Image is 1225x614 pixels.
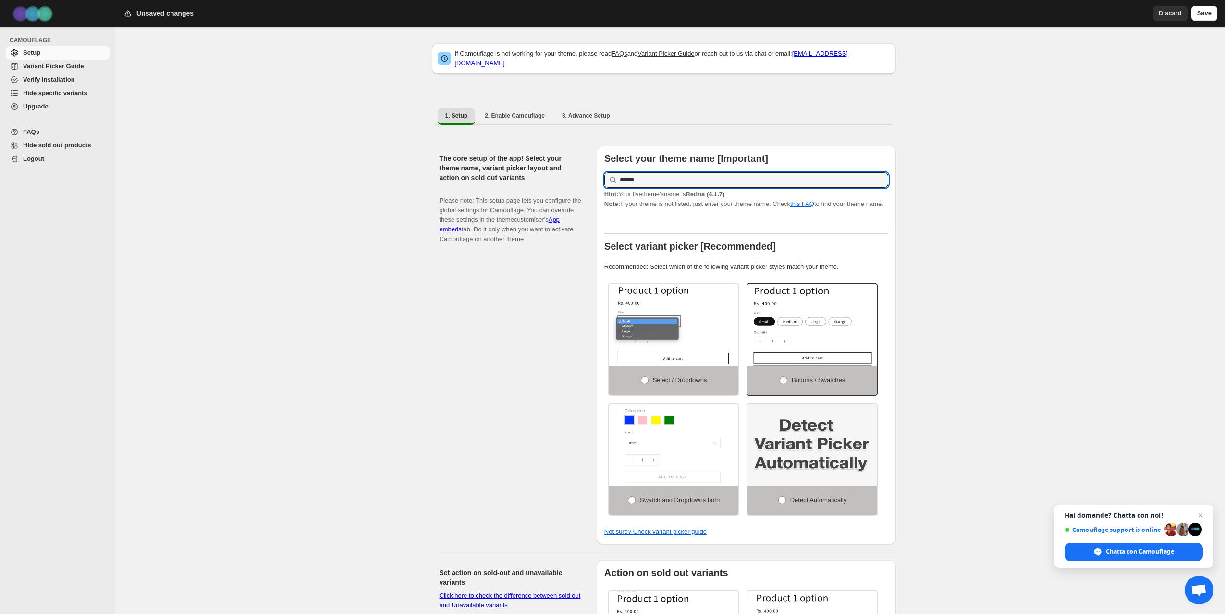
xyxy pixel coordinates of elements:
a: FAQs [612,50,627,57]
a: Hide specific variants [6,86,110,100]
a: Not sure? Check variant picker guide [604,528,707,535]
span: Detect Automatically [790,496,847,504]
img: Select / Dropdowns [609,284,738,366]
h2: Unsaved changes [136,9,194,18]
h2: Set action on sold-out and unavailable variants [440,568,581,587]
img: Detect Automatically [747,404,877,486]
span: Chatta con Camouflage [1065,543,1203,561]
a: Variant Picker Guide [637,50,694,57]
span: Hide sold out products [23,142,91,149]
a: Click here to check the difference between sold out and Unavailable variants [440,592,581,609]
a: Upgrade [6,100,110,113]
span: Hai domande? Chatta con noi! [1065,511,1203,519]
b: Select your theme name [Important] [604,153,768,164]
p: Recommended: Select which of the following variant picker styles match your theme. [604,262,888,272]
span: Select / Dropdowns [653,376,707,384]
span: Camouflage support is online [1065,526,1161,533]
a: this FAQ [790,200,814,207]
span: Hide specific variants [23,89,87,96]
span: Logout [23,155,44,162]
span: Discard [1159,9,1182,18]
a: Aprire la chat [1185,576,1213,604]
span: Chatta con Camouflage [1106,547,1174,556]
span: FAQs [23,128,39,135]
button: Save [1191,6,1217,21]
a: Hide sold out products [6,139,110,152]
p: If Camouflage is not working for your theme, please read and or reach out to us via chat or email: [455,49,890,68]
a: FAQs [6,125,110,139]
span: Your live theme's name is [604,191,725,198]
strong: Hint: [604,191,619,198]
span: 1. Setup [445,112,468,120]
span: 3. Advance Setup [562,112,610,120]
a: Verify Installation [6,73,110,86]
button: Discard [1153,6,1188,21]
span: Swatch and Dropdowns both [640,496,720,504]
span: Buttons / Swatches [792,376,845,384]
span: Save [1197,9,1212,18]
img: Buttons / Swatches [747,284,877,366]
a: Variant Picker Guide [6,60,110,73]
span: Upgrade [23,103,49,110]
span: Variant Picker Guide [23,62,84,70]
b: Select variant picker [Recommended] [604,241,776,252]
strong: Note: [604,200,620,207]
img: Swatch and Dropdowns both [609,404,738,486]
span: CAMOUFLAGE [10,36,110,44]
strong: Retina (4.1.7) [686,191,724,198]
b: Action on sold out variants [604,567,728,578]
span: Verify Installation [23,76,75,83]
p: If your theme is not listed, just enter your theme name. Check to find your theme name. [604,190,888,209]
a: Logout [6,152,110,166]
h2: The core setup of the app! Select your theme name, variant picker layout and action on sold out v... [440,154,581,182]
span: Setup [23,49,40,56]
a: Setup [6,46,110,60]
p: Please note: This setup page lets you configure the global settings for Camouflage. You can overr... [440,186,581,244]
span: 2. Enable Camouflage [485,112,545,120]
